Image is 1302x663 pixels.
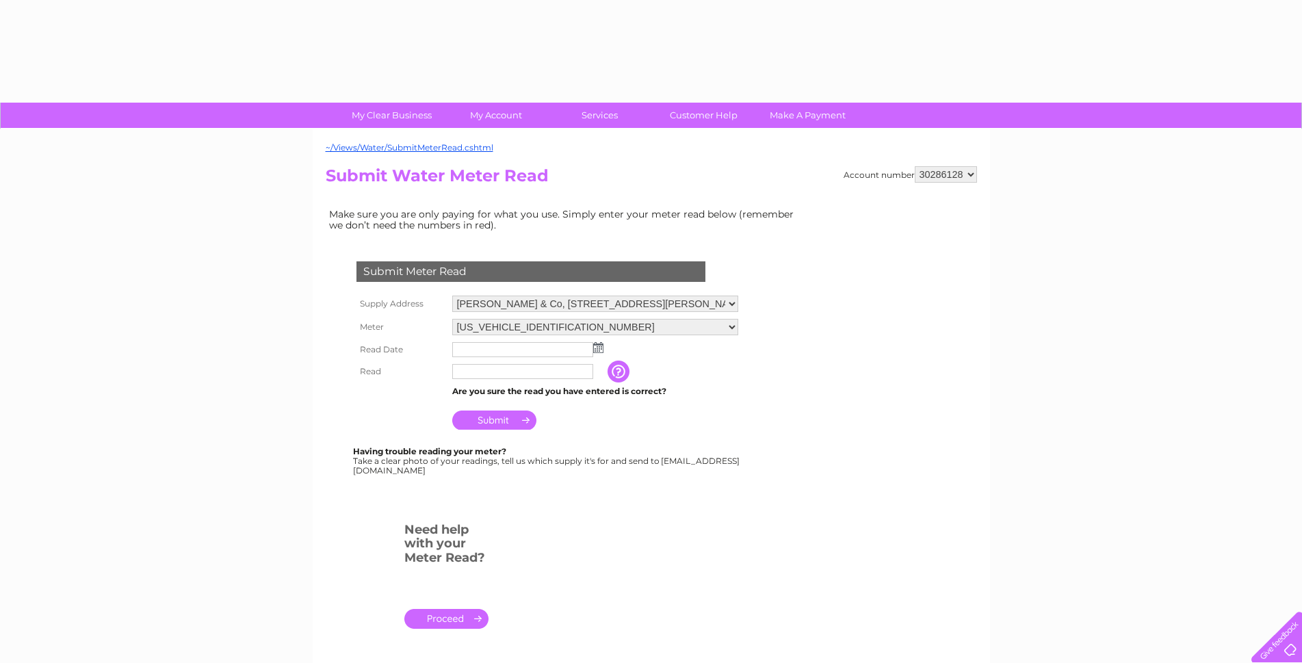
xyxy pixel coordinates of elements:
input: Information [608,361,632,382]
h3: Need help with your Meter Read? [404,520,489,572]
a: My Clear Business [335,103,448,128]
a: ~/Views/Water/SubmitMeterRead.cshtml [326,142,493,153]
h2: Submit Water Meter Read [326,166,977,192]
a: Customer Help [647,103,760,128]
a: . [404,609,489,629]
img: ... [593,342,603,353]
b: Having trouble reading your meter? [353,446,506,456]
a: Make A Payment [751,103,864,128]
input: Submit [452,411,536,430]
td: Are you sure the read you have entered is correct? [449,382,742,400]
div: Submit Meter Read [356,261,705,282]
th: Read [353,361,449,382]
div: Take a clear photo of your readings, tell us which supply it's for and send to [EMAIL_ADDRESS][DO... [353,447,742,475]
td: Make sure you are only paying for what you use. Simply enter your meter read below (remember we d... [326,205,805,234]
a: Services [543,103,656,128]
th: Supply Address [353,292,449,315]
th: Read Date [353,339,449,361]
div: Account number [844,166,977,183]
th: Meter [353,315,449,339]
a: My Account [439,103,552,128]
